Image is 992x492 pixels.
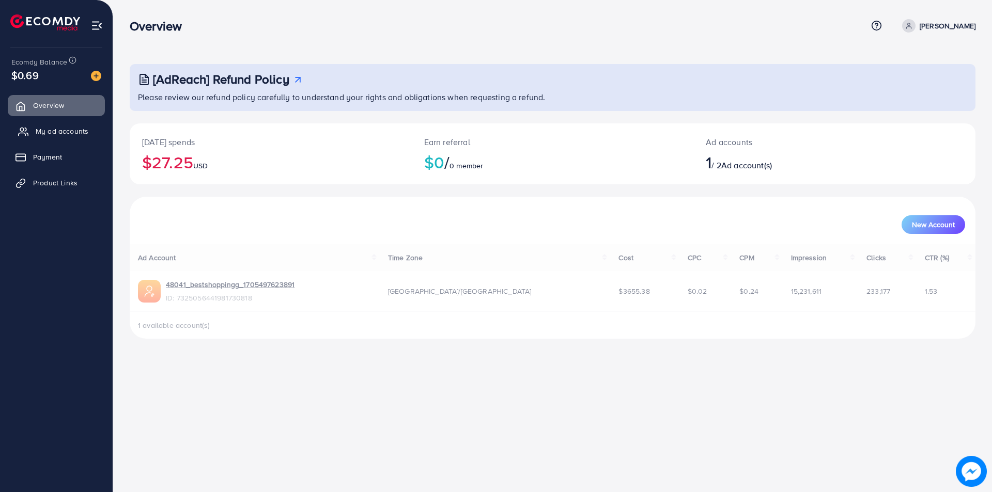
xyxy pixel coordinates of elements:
[91,20,103,31] img: menu
[11,57,67,67] span: Ecomdy Balance
[153,72,289,87] h3: [AdReach] Refund Policy
[721,160,772,171] span: Ad account(s)
[91,71,101,81] img: image
[11,68,39,83] span: $0.69
[912,221,955,228] span: New Account
[424,136,681,148] p: Earn referral
[8,172,105,193] a: Product Links
[33,178,78,188] span: Product Links
[8,95,105,116] a: Overview
[8,147,105,167] a: Payment
[130,19,190,34] h3: Overview
[920,20,975,32] p: [PERSON_NAME]
[898,19,975,33] a: [PERSON_NAME]
[424,152,681,172] h2: $0
[444,150,450,174] span: /
[193,161,208,171] span: USD
[33,100,64,110] span: Overview
[10,14,80,30] img: logo
[958,458,984,484] img: image
[33,152,62,162] span: Payment
[36,126,88,136] span: My ad accounts
[706,136,892,148] p: Ad accounts
[902,215,965,234] button: New Account
[8,121,105,141] a: My ad accounts
[450,161,483,171] span: 0 member
[706,152,892,172] h2: / 2
[142,136,399,148] p: [DATE] spends
[138,91,969,103] p: Please review our refund policy carefully to understand your rights and obligations when requesti...
[142,152,399,172] h2: $27.25
[706,150,711,174] span: 1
